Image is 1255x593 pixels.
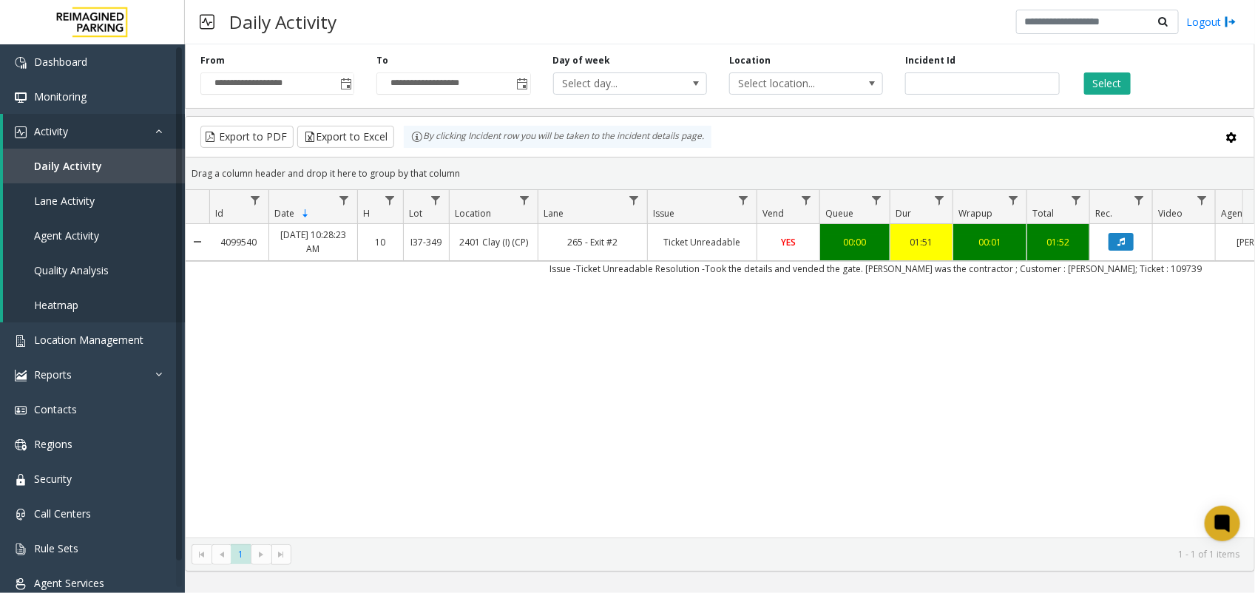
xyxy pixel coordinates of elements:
[15,543,27,555] img: 'icon'
[1129,190,1149,210] a: Rec. Filter Menu
[15,509,27,521] img: 'icon'
[34,194,95,208] span: Lane Activity
[958,207,992,220] span: Wrapup
[905,54,955,67] label: Incident Id
[824,235,886,249] div: 00:00
[3,253,185,288] a: Quality Analysis
[246,190,265,210] a: Id Filter Menu
[825,207,853,220] span: Queue
[15,578,27,590] img: 'icon'
[34,576,104,590] span: Agent Services
[1225,14,1237,30] img: logout
[3,288,185,322] a: Heatmap
[376,54,388,67] label: To
[222,4,344,40] h3: Daily Activity
[734,190,754,210] a: Issue Filter Menu
[1192,190,1212,210] a: Video Filter Menu
[648,231,757,253] a: Ticket Unreadable
[34,159,102,173] span: Daily Activity
[455,207,491,220] span: Location
[215,207,223,220] span: Id
[200,4,214,40] img: pageIcon
[953,231,1026,253] a: 00:01
[34,333,143,347] span: Location Management
[538,231,647,253] a: 265 - Exit #2
[404,126,711,148] div: By clicking Incident row you will be taken to the incident details page.
[3,149,185,183] a: Daily Activity
[363,207,370,220] span: H
[3,183,185,218] a: Lane Activity
[426,190,446,210] a: Lot Filter Menu
[757,231,819,253] a: YES
[15,126,27,138] img: 'icon'
[1095,207,1112,220] span: Rec.
[15,57,27,69] img: 'icon'
[15,370,27,382] img: 'icon'
[15,335,27,347] img: 'icon'
[894,235,949,249] div: 01:51
[553,54,611,67] label: Day of week
[34,55,87,69] span: Dashboard
[200,54,225,67] label: From
[209,231,268,253] a: 4099540
[3,114,185,149] a: Activity
[34,472,72,486] span: Security
[334,190,354,210] a: Date Filter Menu
[34,367,72,382] span: Reports
[930,190,950,210] a: Dur Filter Menu
[34,263,109,277] span: Quality Analysis
[186,160,1254,186] div: Drag a column header and drop it here to group by that column
[781,236,796,248] span: YES
[1186,14,1237,30] a: Logout
[762,207,784,220] span: Vend
[1158,207,1183,220] span: Video
[34,228,99,243] span: Agent Activity
[957,235,1023,249] div: 00:01
[15,474,27,486] img: 'icon'
[34,402,77,416] span: Contacts
[730,73,852,94] span: Select location...
[297,126,394,148] button: Export to Excel
[411,131,423,143] img: infoIcon.svg
[34,89,87,104] span: Monitoring
[544,207,564,220] span: Lane
[231,544,251,564] span: Page 1
[269,224,357,260] a: [DATE] 10:28:23 AM
[300,548,1239,560] kendo-pager-info: 1 - 1 of 1 items
[1004,190,1024,210] a: Wrapup Filter Menu
[1032,207,1054,220] span: Total
[729,54,771,67] label: Location
[653,207,674,220] span: Issue
[274,207,294,220] span: Date
[15,404,27,416] img: 'icon'
[34,506,91,521] span: Call Centers
[380,190,400,210] a: H Filter Menu
[515,190,535,210] a: Location Filter Menu
[404,231,449,253] a: I37-349
[1221,207,1245,220] span: Agent
[450,231,538,253] a: 2401 Clay (I) (CP)
[554,73,676,94] span: Select day...
[409,207,422,220] span: Lot
[34,437,72,451] span: Regions
[624,190,644,210] a: Lane Filter Menu
[337,73,354,94] span: Toggle popup
[186,190,1254,538] div: Data table
[1027,231,1089,253] a: 01:52
[867,190,887,210] a: Queue Filter Menu
[514,73,530,94] span: Toggle popup
[34,541,78,555] span: Rule Sets
[1031,235,1086,249] div: 01:52
[358,231,403,253] a: 10
[796,190,816,210] a: Vend Filter Menu
[200,126,294,148] button: Export to PDF
[300,208,311,220] span: Sortable
[34,124,68,138] span: Activity
[1084,72,1131,95] button: Select
[186,218,209,265] a: Collapse Details
[34,298,78,312] span: Heatmap
[820,231,890,253] a: 00:00
[1066,190,1086,210] a: Total Filter Menu
[15,439,27,451] img: 'icon'
[3,218,185,253] a: Agent Activity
